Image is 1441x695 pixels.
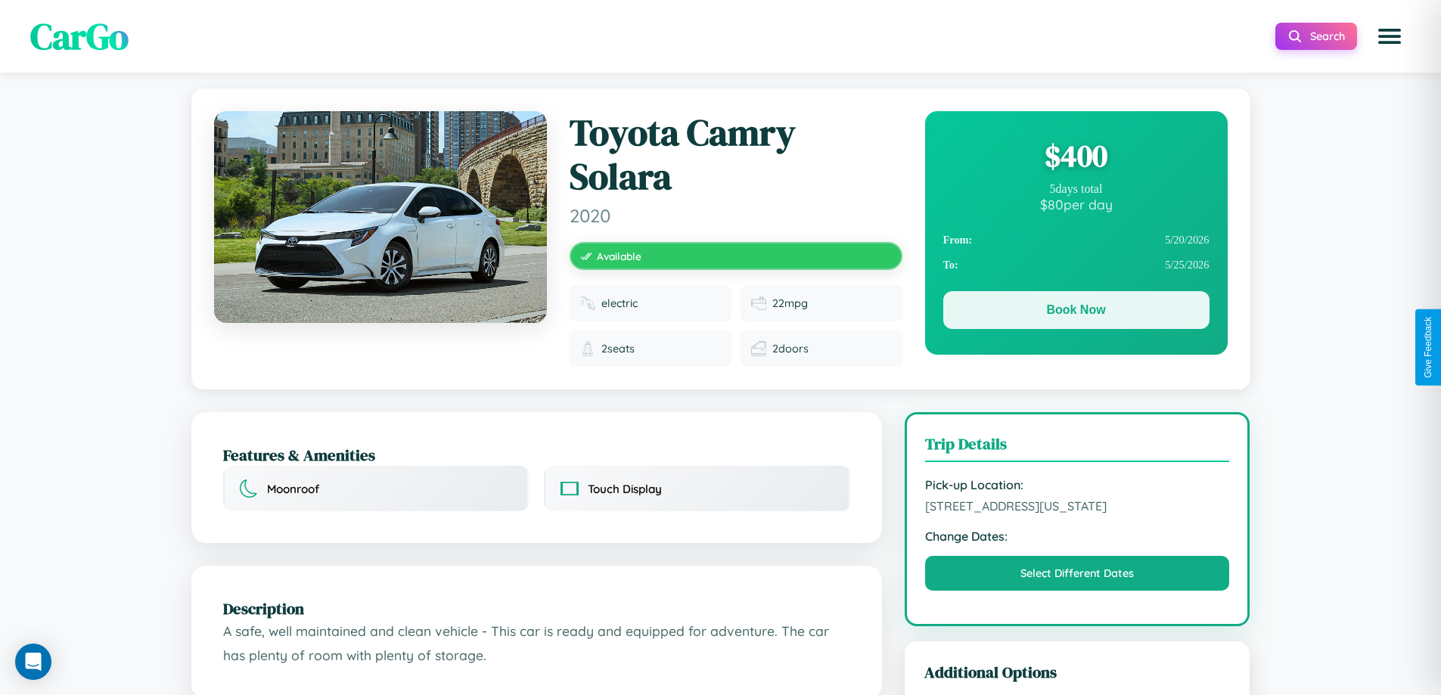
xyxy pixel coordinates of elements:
[924,661,1231,683] h3: Additional Options
[925,433,1230,462] h3: Trip Details
[601,342,635,355] span: 2 seats
[580,341,595,356] img: Seats
[1310,29,1345,43] span: Search
[15,644,51,680] div: Open Intercom Messenger
[751,341,766,356] img: Doors
[588,482,662,496] span: Touch Display
[943,253,1210,278] div: 5 / 25 / 2026
[1423,317,1433,378] div: Give Feedback
[570,111,902,198] h1: Toyota Camry Solara
[214,111,547,323] img: Toyota Camry Solara 2020
[943,196,1210,213] div: $ 80 per day
[751,296,766,311] img: Fuel efficiency
[925,529,1230,544] strong: Change Dates:
[1368,15,1411,57] button: Open menu
[580,296,595,311] img: Fuel type
[925,498,1230,513] span: [STREET_ADDRESS][US_STATE]
[772,296,808,310] span: 22 mpg
[943,182,1210,196] div: 5 days total
[267,482,319,496] span: Moonroof
[601,296,638,310] span: electric
[925,477,1230,492] strong: Pick-up Location:
[30,11,129,61] span: CarGo
[943,259,958,271] strong: To:
[772,342,809,355] span: 2 doors
[943,291,1210,329] button: Book Now
[570,204,902,227] span: 2020
[223,619,850,667] p: A safe, well maintained and clean vehicle - This car is ready and equipped for adventure. The car...
[925,556,1230,591] button: Select Different Dates
[223,444,850,466] h2: Features & Amenities
[943,228,1210,253] div: 5 / 20 / 2026
[223,597,850,619] h2: Description
[1275,23,1357,50] button: Search
[597,250,641,262] span: Available
[943,135,1210,176] div: $ 400
[943,234,973,247] strong: From:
